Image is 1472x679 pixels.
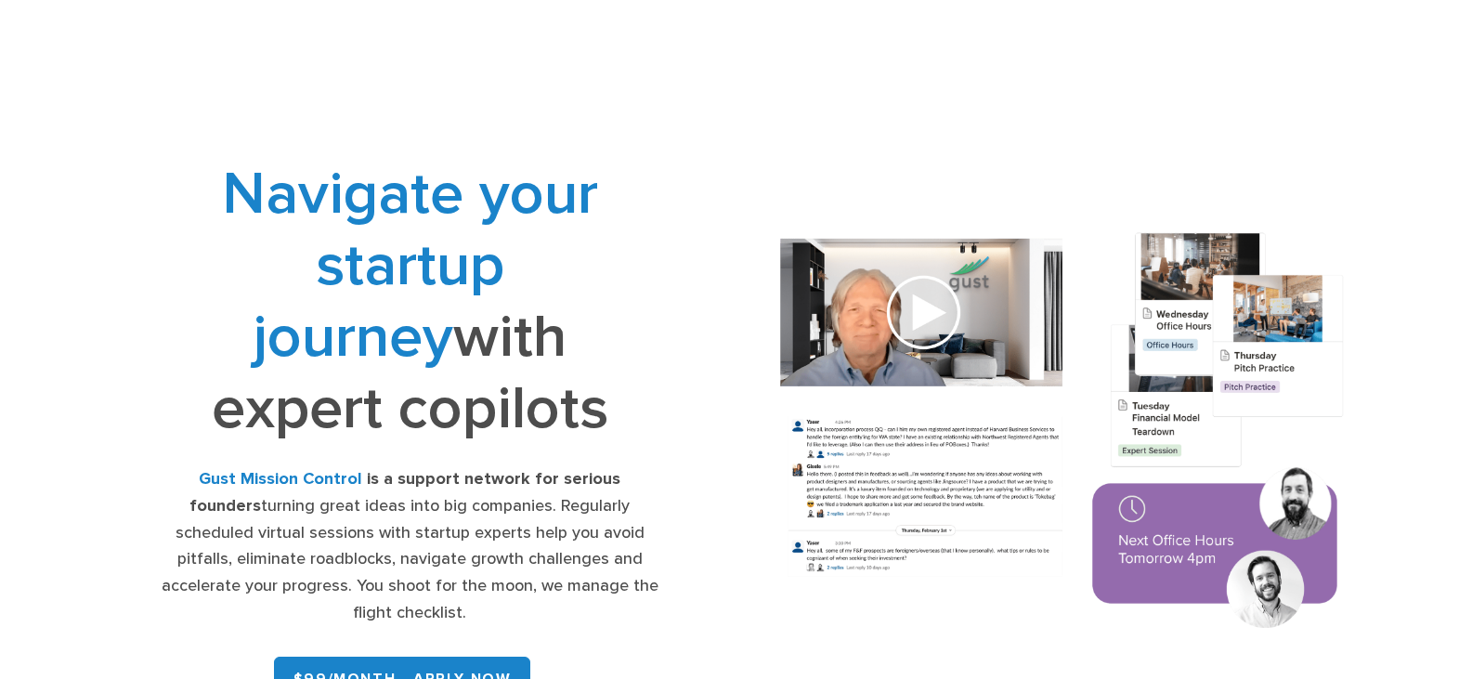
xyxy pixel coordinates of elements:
div: turning great ideas into big companies. Regularly scheduled virtual sessions with startup experts... [160,466,659,627]
strong: is a support network for serious founders [189,469,620,516]
img: Composition of calendar events, a video call presentation, and chat rooms [750,210,1375,657]
strong: Gust Mission Control [199,469,362,489]
span: Navigate your startup journey [222,158,598,372]
h1: with expert copilots [160,158,659,444]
